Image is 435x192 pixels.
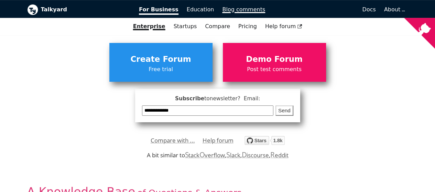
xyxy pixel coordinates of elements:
[109,43,213,81] a: Create ForumFree trial
[226,151,240,159] a: Slack
[41,5,130,14] b: Talkyard
[142,94,293,103] span: Subscribe
[204,95,260,102] span: to newsletter ? Email:
[226,53,323,66] span: Demo Forum
[244,137,285,147] a: Star debiki/talkyard on GitHub
[205,23,230,30] a: Compare
[270,150,275,159] span: R
[222,6,265,13] span: Blog comments
[183,4,218,15] a: Education
[242,151,269,159] a: Discourse
[203,135,233,146] a: Help forum
[185,150,189,159] span: S
[270,151,288,159] a: Reddit
[223,43,326,81] a: Demo ForumPost test comments
[269,4,380,15] a: Docs
[265,23,302,30] span: Help forum
[151,135,195,146] a: Compare with ...
[170,21,201,32] a: Startups
[187,6,214,13] span: Education
[384,6,404,13] a: About
[226,150,230,159] span: S
[362,6,376,13] span: Docs
[261,21,306,32] a: Help forum
[218,4,269,15] a: Blog comments
[27,4,130,15] a: Talkyard logoTalkyard
[139,6,178,15] span: For Business
[234,21,261,32] a: Pricing
[185,151,225,159] a: StackOverflow
[129,21,170,32] a: Enterprise
[242,150,247,159] span: D
[199,150,205,159] span: O
[113,53,209,66] span: Create Forum
[135,4,183,15] a: For Business
[226,65,323,74] span: Post test comments
[244,136,285,145] img: talkyard.svg
[275,105,293,116] button: Send
[27,4,38,15] img: Talkyard logo
[113,65,209,74] span: Free trial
